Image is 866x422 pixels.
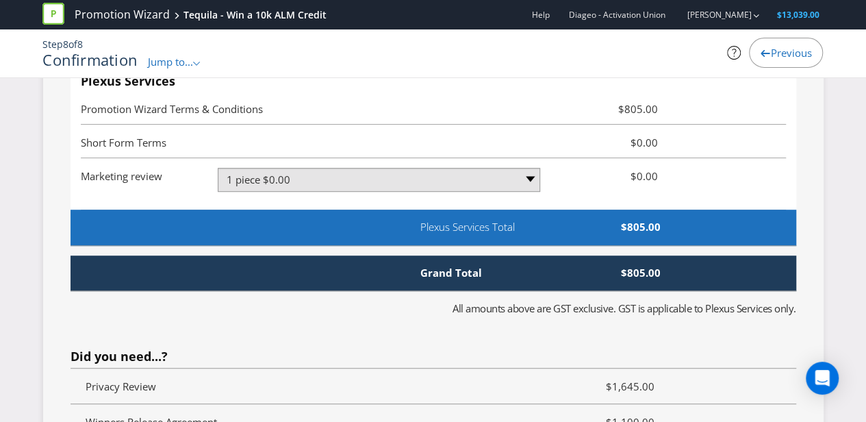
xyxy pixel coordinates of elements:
h4: Did you need...? [71,350,796,364]
a: Promotion Wizard [75,7,170,23]
span: Short Form Terms [81,136,166,149]
span: $1,645.00 [549,378,665,395]
a: [PERSON_NAME] [673,9,751,21]
span: Plexus Services Total [410,220,567,234]
h1: Confirmation [42,51,138,68]
span: 8 [77,38,83,51]
span: Jump to... [148,55,193,69]
a: Help [531,9,549,21]
span: Grand Total [410,266,514,280]
span: Diageo - Activation Union [568,9,665,21]
div: Open Intercom Messenger [806,362,839,395]
span: $0.00 [550,134,668,151]
span: 8 [63,38,68,51]
span: Step [42,38,63,51]
span: $805.00 [550,101,668,117]
span: $0.00 [550,168,668,184]
span: Marketing review [81,169,162,183]
span: $805.00 [515,266,672,280]
div: Tequila - Win a 10k ALM Credit [183,8,327,22]
span: of [68,38,77,51]
span: Promotion Wizard Terms & Conditions [81,102,263,116]
span: $13,039.00 [776,9,819,21]
span: All amounts above are GST exclusive. GST is applicable to Plexus Services only. [453,301,796,315]
span: $805.00 [567,220,671,234]
span: Privacy Review [86,380,156,393]
span: Previous [770,46,811,60]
